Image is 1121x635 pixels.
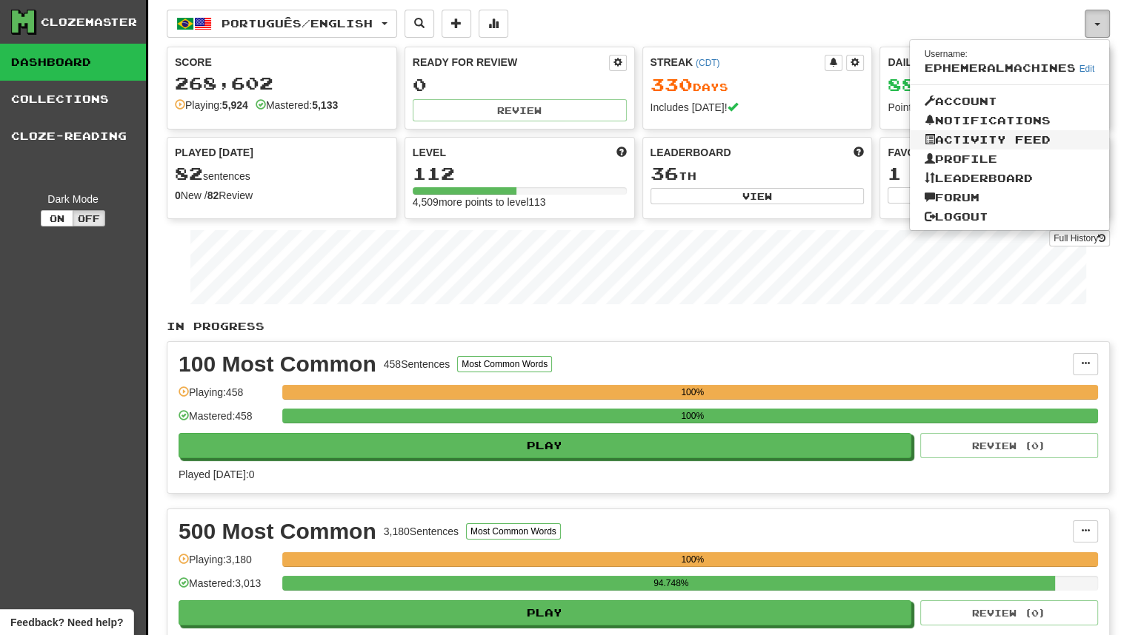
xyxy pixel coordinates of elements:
[207,189,219,201] strong: 82
[651,75,865,95] div: Day s
[413,164,627,183] div: 112
[405,10,434,38] button: Search sentences
[910,92,1110,111] a: Account
[696,58,719,68] a: (CDT)
[1049,230,1110,246] a: Full History
[854,145,864,160] span: This week in points, UTC
[175,189,181,201] strong: 0
[179,520,376,542] div: 500 Most Common
[175,163,203,184] span: 82
[175,98,248,112] div: Playing:
[222,99,248,111] strong: 5,924
[287,385,1098,400] div: 100%
[167,10,397,38] button: Português/English
[910,111,1110,130] a: Notifications
[888,81,957,93] span: / 50
[651,100,865,115] div: Includes [DATE]!
[222,17,373,30] span: Português / English
[910,188,1110,207] a: Forum
[910,169,1110,188] a: Leaderboard
[175,188,389,203] div: New / Review
[651,163,679,184] span: 36
[442,10,471,38] button: Add sentence to collection
[167,319,1110,334] p: In Progress
[175,74,389,93] div: 268,602
[910,149,1110,169] a: Profile
[41,15,137,30] div: Clozemaster
[384,524,459,539] div: 3,180 Sentences
[413,99,627,121] button: Review
[41,210,73,226] button: On
[651,164,865,184] div: th
[888,74,930,95] span: 888
[888,187,993,204] button: View
[479,10,508,38] button: More stats
[920,433,1098,458] button: Review (0)
[413,75,627,94] div: 0
[287,409,1098,423] div: 100%
[287,576,1055,591] div: 94.748%
[179,600,911,625] button: Play
[11,192,135,206] div: Dark Mode
[179,385,275,409] div: Playing: 458
[888,164,1102,183] div: 1
[910,130,1110,149] a: Activity Feed
[920,600,1098,625] button: Review (0)
[384,357,450,372] div: 458 Sentences
[179,552,275,577] div: Playing: 3,180
[925,49,968,59] small: Username:
[651,188,865,204] button: View
[651,55,825,70] div: Streak
[10,615,123,630] span: Open feedback widget
[287,552,1098,567] div: 100%
[179,468,254,480] span: Played [DATE]: 0
[179,433,911,458] button: Play
[466,523,561,540] button: Most Common Words
[175,145,253,160] span: Played [DATE]
[616,145,627,160] span: Score more points to level up
[175,164,389,184] div: sentences
[651,74,693,95] span: 330
[413,55,609,70] div: Ready for Review
[256,98,338,112] div: Mastered:
[175,55,389,70] div: Score
[1080,64,1095,74] a: Edit
[73,210,105,226] button: Off
[888,55,1084,71] div: Daily Goal
[651,145,731,160] span: Leaderboard
[413,145,446,160] span: Level
[457,356,552,372] button: Most Common Words
[179,353,376,375] div: 100 Most Common
[888,100,1102,115] div: Points [DATE]
[925,61,1076,74] span: Ephemeralmachines
[179,576,275,600] div: Mastered: 3,013
[888,145,1102,160] div: Favorites
[413,195,627,209] div: 4,509 more points to level 113
[910,207,1110,226] a: Logout
[179,409,275,433] div: Mastered: 458
[312,99,338,111] strong: 5,133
